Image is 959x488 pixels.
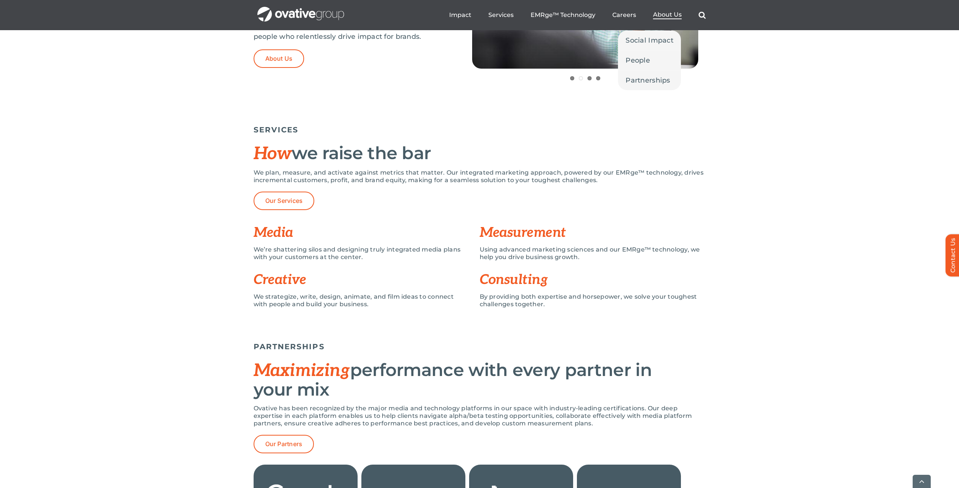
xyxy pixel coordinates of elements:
[570,76,574,80] a: 1
[699,11,706,19] a: Search
[626,75,670,86] span: Partnerships
[449,11,471,19] a: Impact
[618,31,681,50] a: Social Impact
[626,35,673,46] span: Social Impact
[480,225,706,240] h3: Measurement
[254,361,706,399] h2: performance with every partner in your mix
[254,169,706,184] p: We plan, measure, and activate against metrics that matter. Our integrated marketing approach, po...
[653,11,682,18] span: About Us
[579,76,583,80] a: 2
[254,342,706,351] h5: PARTNERSHIPS
[618,51,681,70] a: People
[254,144,706,163] h2: we raise the bar
[612,11,636,19] a: Careers
[257,6,344,13] a: OG_Full_horizontal_WHT
[265,440,303,448] span: Our Partners
[653,11,682,19] a: About Us
[618,71,681,90] a: Partnerships
[254,192,315,210] a: Our Services
[254,49,304,68] a: About Us
[265,197,303,204] span: Our Services
[531,11,595,19] a: EMRge™ Technology
[480,246,706,261] p: Using advanced marketing sciences and our EMRge™ technology, we help you drive business growth.
[254,360,350,381] span: Maximizing
[254,435,314,453] a: Our Partners
[254,405,706,427] p: Ovative has been recognized by the major media and technology platforms in our space with industr...
[449,3,706,27] nav: Menu
[254,272,480,287] h3: Creative
[254,143,292,164] span: How
[254,293,468,308] p: We strategize, write, design, animate, and film ideas to connect with people and build your busin...
[265,55,293,62] span: About Us
[488,11,514,19] a: Services
[626,55,650,66] span: People
[596,76,600,80] a: 4
[254,225,480,240] h3: Media
[254,125,706,134] h5: SERVICES
[587,76,592,80] a: 3
[480,272,706,287] h3: Consulting
[254,246,468,261] p: We’re shattering silos and designing truly integrated media plans with your customers at the center.
[480,293,706,308] p: By providing both expertise and horsepower, we solve your toughest challenges together.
